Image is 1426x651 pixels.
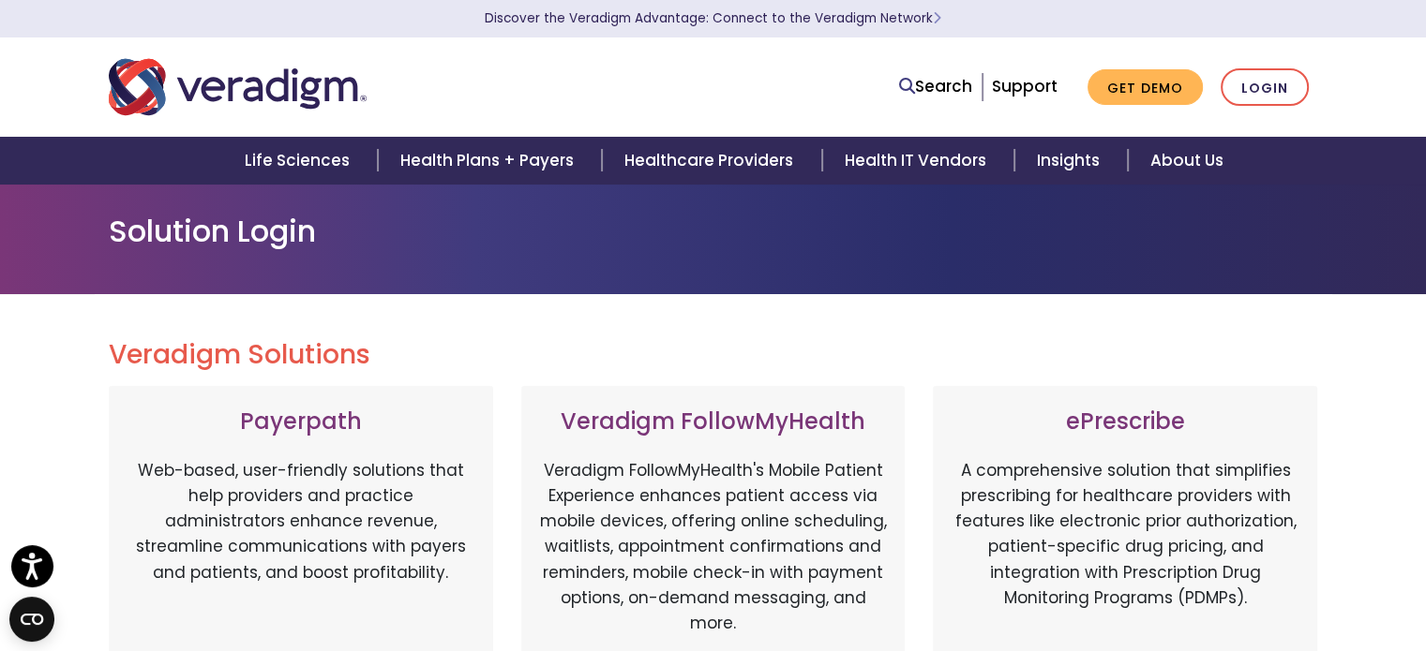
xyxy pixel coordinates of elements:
[1128,137,1246,185] a: About Us
[822,137,1014,185] a: Health IT Vendors
[485,9,941,27] a: Discover the Veradigm Advantage: Connect to the Veradigm NetworkLearn More
[222,137,378,185] a: Life Sciences
[128,408,474,436] h3: Payerpath
[992,75,1058,97] a: Support
[1088,69,1203,106] a: Get Demo
[602,137,821,185] a: Healthcare Providers
[899,74,972,99] a: Search
[540,408,887,436] h3: Veradigm FollowMyHealth
[933,9,941,27] span: Learn More
[1221,68,1309,107] a: Login
[952,408,1298,436] h3: ePrescribe
[109,214,1318,249] h1: Solution Login
[9,597,54,642] button: Open CMP widget
[109,339,1318,371] h2: Veradigm Solutions
[540,458,887,636] p: Veradigm FollowMyHealth's Mobile Patient Experience enhances patient access via mobile devices, o...
[378,137,602,185] a: Health Plans + Payers
[1067,517,1403,629] iframe: Drift Chat Widget
[109,56,367,118] img: Veradigm logo
[1014,137,1128,185] a: Insights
